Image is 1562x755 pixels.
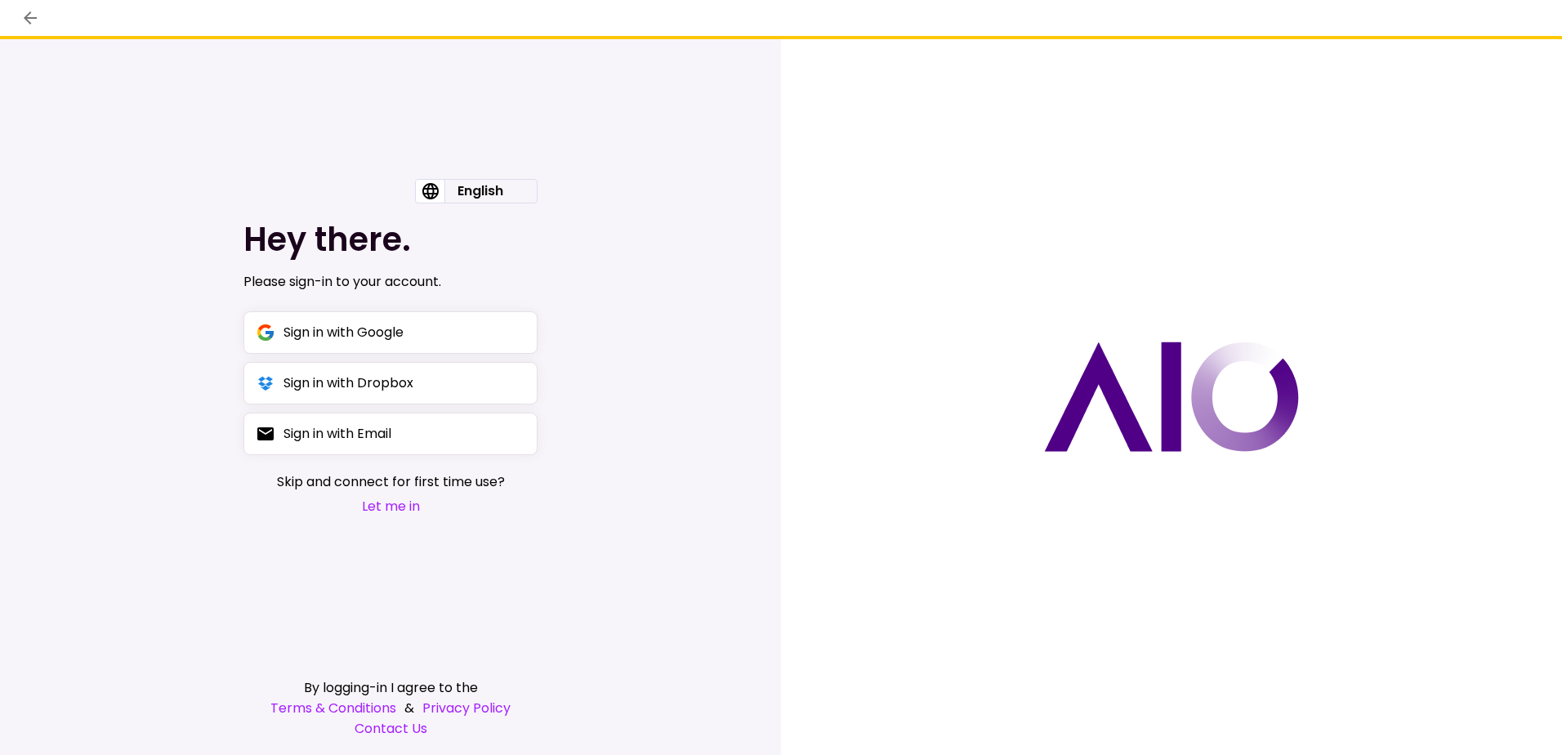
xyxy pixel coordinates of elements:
[243,311,538,354] button: Sign in with Google
[277,471,505,492] span: Skip and connect for first time use?
[16,4,44,32] button: back
[422,698,511,718] a: Privacy Policy
[243,413,538,455] button: Sign in with Email
[243,272,538,292] div: Please sign-in to your account.
[1044,342,1299,452] img: AIO logo
[243,677,538,698] div: By logging-in I agree to the
[444,180,516,203] div: English
[283,423,391,444] div: Sign in with Email
[283,322,404,342] div: Sign in with Google
[243,220,538,259] h1: Hey there.
[243,362,538,404] button: Sign in with Dropbox
[270,698,396,718] a: Terms & Conditions
[243,718,538,739] a: Contact Us
[243,698,538,718] div: &
[277,496,505,516] button: Let me in
[283,373,413,393] div: Sign in with Dropbox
